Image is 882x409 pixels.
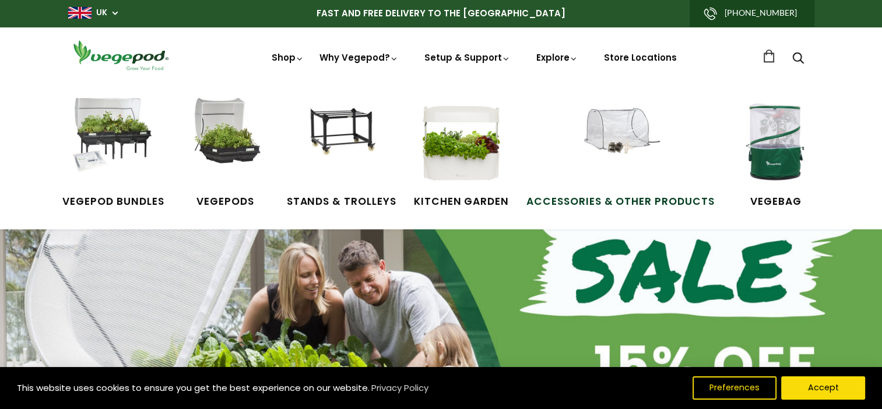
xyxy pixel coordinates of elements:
a: Stands & Trolleys [287,98,396,209]
a: Kitchen Garden [414,98,509,209]
a: Setup & Support [424,51,511,64]
a: VegeBag [732,98,820,209]
span: VegeBag [732,194,820,209]
button: Accept [781,376,865,400]
a: Privacy Policy (opens in a new tab) [370,377,430,398]
a: Search [792,53,804,65]
img: gb_large.png [68,7,92,19]
span: Accessories & Other Products [526,194,715,209]
a: UK [96,7,107,19]
a: Why Vegepod? [319,51,399,64]
a: Explore [536,51,578,64]
img: Accessories & Other Products [577,98,664,186]
a: Shop [272,51,304,96]
span: Vegepod Bundles [62,194,164,209]
img: Vegepod [68,39,173,72]
a: Accessories & Other Products [526,98,715,209]
a: Vegepod Bundles [62,98,164,209]
button: Preferences [693,376,776,400]
span: This website uses cookies to ensure you get the best experience on our website. [17,382,370,394]
span: Vegepods [182,194,269,209]
img: Stands & Trolleys [298,98,385,186]
img: Kitchen Garden [417,98,505,186]
img: Raised Garden Kits [182,98,269,186]
a: Vegepods [182,98,269,209]
span: Kitchen Garden [414,194,509,209]
img: VegeBag [732,98,820,186]
img: Vegepod Bundles [69,98,157,186]
a: Store Locations [604,51,677,64]
span: Stands & Trolleys [287,194,396,209]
